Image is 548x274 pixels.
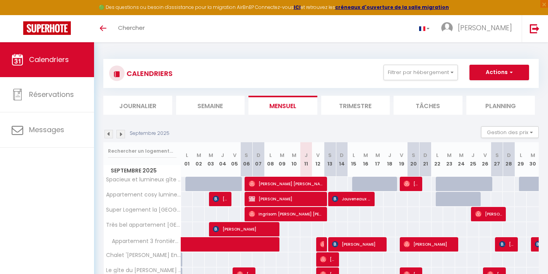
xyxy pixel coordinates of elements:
[112,15,151,42] a: Chercher
[520,152,522,159] abbr: L
[23,21,71,35] img: Super Booking
[103,96,172,115] li: Journalier
[467,142,479,177] th: 25
[432,142,444,177] th: 22
[458,23,512,33] span: [PERSON_NAME]
[459,152,464,159] abbr: M
[249,191,322,206] span: [PERSON_NAME]
[176,96,245,115] li: Semaine
[213,191,228,206] span: [PERSON_NAME]
[241,142,253,177] th: 06
[491,142,503,177] th: 27
[481,126,539,138] button: Gestion des prix
[209,152,213,159] abbr: M
[332,191,371,206] span: Jouveneaux [PERSON_NAME]
[221,152,224,159] abbr: J
[233,152,236,159] abbr: V
[447,152,452,159] abbr: M
[404,176,419,191] span: [PERSON_NAME] [PERSON_NAME]
[29,125,64,134] span: Messages
[249,207,322,221] span: Ingrisom [PERSON_NAME] [PERSON_NAME]
[495,152,499,159] abbr: S
[130,130,170,137] p: Septembre 2025
[105,252,182,258] span: Chalet '[PERSON_NAME] Enchantée' - en plein coeur de la vallée de [GEOGRAPHIC_DATA]
[336,142,348,177] th: 14
[105,192,182,198] span: Appartement cosy lumineux Kaysersberg · Appartement cosy, moderne lumineux à [GEOGRAPHIC_DATA]
[384,65,458,80] button: Filtrer par hébergement
[181,142,193,177] th: 01
[469,65,529,80] button: Actions
[375,152,380,159] abbr: M
[252,142,264,177] th: 07
[257,152,260,159] abbr: D
[320,252,336,267] span: [PERSON_NAME]
[348,142,360,177] th: 15
[332,237,382,252] span: [PERSON_NAME]
[288,142,300,177] th: 10
[245,152,248,159] abbr: S
[515,142,527,177] th: 29
[316,152,320,159] abbr: V
[264,142,276,177] th: 08
[423,152,427,159] abbr: D
[499,237,515,252] span: [PERSON_NAME]
[213,222,275,236] span: [PERSON_NAME]
[280,152,284,159] abbr: M
[507,152,511,159] abbr: D
[312,142,324,177] th: 12
[105,207,182,213] span: Super Logement la [GEOGRAPHIC_DATA] [GEOGRAPHIC_DATA]
[321,96,390,115] li: Trimestre
[217,142,229,177] th: 04
[29,90,74,99] span: Réservations
[475,207,502,221] span: [PERSON_NAME]
[530,24,539,33] img: logout
[400,152,403,159] abbr: V
[105,237,182,246] span: Appartement 3 frontières
[104,165,181,176] span: Septembre 2025
[205,142,217,177] th: 03
[328,152,332,159] abbr: S
[531,152,535,159] abbr: M
[197,152,201,159] abbr: M
[363,152,368,159] abbr: M
[441,22,453,34] img: ...
[436,152,438,159] abbr: L
[125,65,173,82] h3: CALENDRIERS
[443,142,455,177] th: 23
[353,152,355,159] abbr: L
[394,96,462,115] li: Tâches
[420,142,432,177] th: 21
[435,15,522,42] a: ... [PERSON_NAME]
[479,142,491,177] th: 26
[276,142,288,177] th: 09
[335,4,449,10] a: créneaux d'ouverture de la salle migration
[300,142,312,177] th: 11
[249,176,322,191] span: [PERSON_NAME] [PERSON_NAME] Catala
[29,55,69,64] span: Calendriers
[305,152,308,159] abbr: J
[404,237,454,252] span: [PERSON_NAME]
[408,142,420,177] th: 20
[105,177,182,183] span: Spacieux et lumineux gîte classé 3* Nomacharel
[108,144,176,158] input: Rechercher un logement...
[396,142,408,177] th: 19
[466,96,535,115] li: Planning
[412,152,415,159] abbr: S
[105,267,182,273] span: Le gîte du [PERSON_NAME] - entre montagne, jacuzzi et randonnées
[360,142,372,177] th: 16
[294,4,301,10] a: ICI
[105,222,182,228] span: Très bel appartement [GEOGRAPHIC_DATA] Gratuit
[471,152,474,159] abbr: J
[118,24,145,32] span: Chercher
[455,142,467,177] th: 24
[292,152,296,159] abbr: M
[527,142,539,177] th: 30
[229,142,241,177] th: 05
[372,142,384,177] th: 17
[483,152,487,159] abbr: V
[186,152,188,159] abbr: L
[324,142,336,177] th: 13
[269,152,272,159] abbr: L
